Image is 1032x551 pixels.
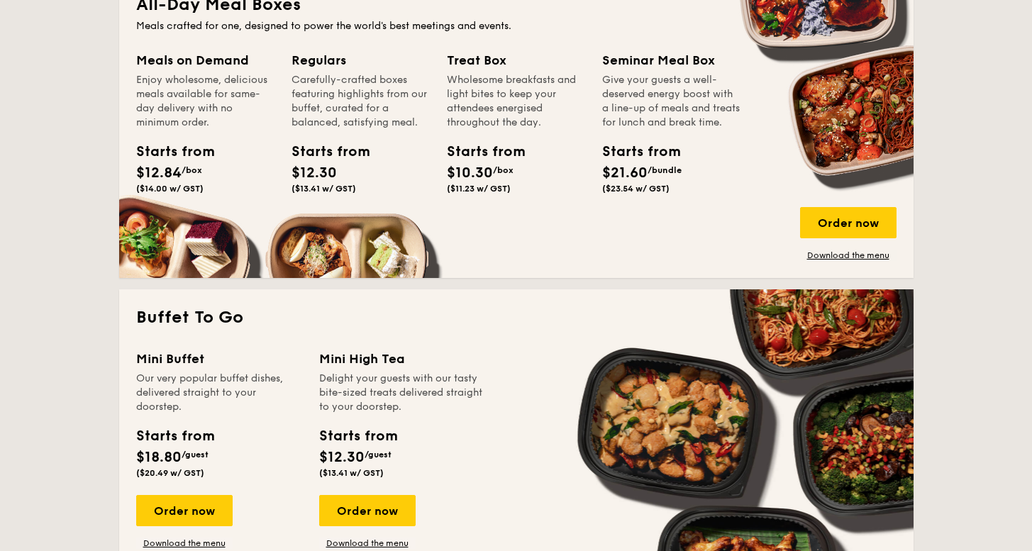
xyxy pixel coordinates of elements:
span: $18.80 [136,449,182,466]
div: Starts from [602,141,666,162]
div: Seminar Meal Box [602,50,740,70]
a: Download the menu [319,538,416,549]
div: Order now [319,495,416,526]
div: Starts from [136,141,200,162]
div: Carefully-crafted boxes featuring highlights from our buffet, curated for a balanced, satisfying ... [292,73,430,130]
a: Download the menu [800,250,897,261]
span: /guest [182,450,209,460]
div: Enjoy wholesome, delicious meals available for same-day delivery with no minimum order. [136,73,274,130]
span: ($23.54 w/ GST) [602,184,670,194]
span: ($14.00 w/ GST) [136,184,204,194]
span: /box [182,165,202,175]
h2: Buffet To Go [136,306,897,329]
span: ($20.49 w/ GST) [136,468,204,478]
span: $21.60 [602,165,648,182]
div: Order now [800,207,897,238]
a: Download the menu [136,538,233,549]
div: Wholesome breakfasts and light bites to keep your attendees energised throughout the day. [447,73,585,130]
span: $12.30 [292,165,337,182]
span: ($13.41 w/ GST) [319,468,384,478]
div: Order now [136,495,233,526]
div: Meals crafted for one, designed to power the world's best meetings and events. [136,19,897,33]
span: /guest [365,450,392,460]
div: Our very popular buffet dishes, delivered straight to your doorstep. [136,372,302,414]
div: Starts from [136,425,213,447]
span: $10.30 [447,165,493,182]
span: $12.30 [319,449,365,466]
div: Mini High Tea [319,349,485,369]
div: Starts from [319,425,396,447]
div: Starts from [292,141,355,162]
div: Give your guests a well-deserved energy boost with a line-up of meals and treats for lunch and br... [602,73,740,130]
span: ($11.23 w/ GST) [447,184,511,194]
span: /box [493,165,514,175]
div: Mini Buffet [136,349,302,369]
span: $12.84 [136,165,182,182]
div: Regulars [292,50,430,70]
div: Meals on Demand [136,50,274,70]
span: /bundle [648,165,682,175]
div: Delight your guests with our tasty bite-sized treats delivered straight to your doorstep. [319,372,485,414]
div: Treat Box [447,50,585,70]
div: Starts from [447,141,511,162]
span: ($13.41 w/ GST) [292,184,356,194]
